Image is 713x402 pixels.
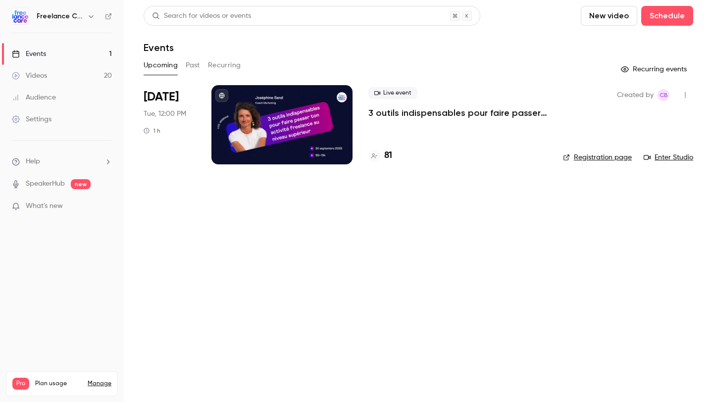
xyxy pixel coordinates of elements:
[368,87,417,99] span: Live event
[12,156,112,167] li: help-dropdown-opener
[71,179,91,189] span: new
[12,378,29,390] span: Pro
[644,152,693,162] a: Enter Studio
[26,179,65,189] a: SpeakerHub
[144,85,196,164] div: Sep 30 Tue, 12:00 PM (Europe/Paris)
[368,107,547,119] a: 3 outils indispensables pour faire passer ton activité freelance au niveau supérieur
[208,57,241,73] button: Recurring
[100,202,112,211] iframe: Noticeable Trigger
[12,93,56,102] div: Audience
[35,380,82,388] span: Plan usage
[26,201,63,211] span: What's new
[37,11,83,21] h6: Freelance Care
[152,11,251,21] div: Search for videos or events
[26,156,40,167] span: Help
[563,152,632,162] a: Registration page
[384,149,392,162] h4: 81
[12,114,51,124] div: Settings
[88,380,111,388] a: Manage
[660,89,668,101] span: CB
[368,149,392,162] a: 81
[641,6,693,26] button: Schedule
[581,6,637,26] button: New video
[658,89,669,101] span: Constance Becquart
[144,127,160,135] div: 1 h
[617,89,654,101] span: Created by
[144,57,178,73] button: Upcoming
[12,71,47,81] div: Videos
[186,57,200,73] button: Past
[144,89,179,105] span: [DATE]
[12,8,28,24] img: Freelance Care
[616,61,693,77] button: Recurring events
[144,109,186,119] span: Tue, 12:00 PM
[144,42,174,53] h1: Events
[12,49,46,59] div: Events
